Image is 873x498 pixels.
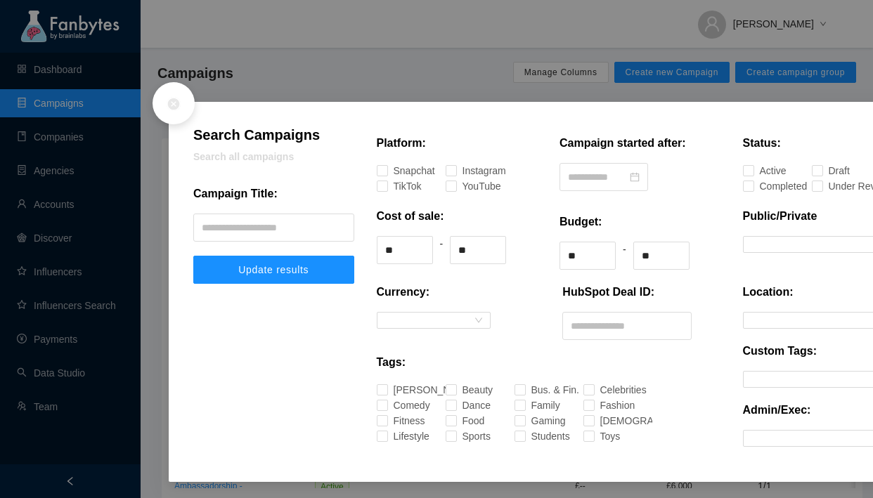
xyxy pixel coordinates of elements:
[531,413,543,428] div: Gaming
[394,382,420,398] div: [PERSON_NAME]
[463,178,475,194] div: YouTube
[600,382,616,398] div: Celebrities
[560,214,602,230] p: Budget:
[193,256,354,284] button: Update results
[623,242,626,270] div: -
[743,402,811,419] p: Admin/Exec:
[743,284,794,301] p: Location:
[531,382,548,398] div: Bus. & Fin.
[377,354,406,371] p: Tags:
[600,413,637,428] div: [DEMOGRAPHIC_DATA]
[562,284,654,301] p: HubSpot Deal ID:
[600,398,612,413] div: Fashion
[377,208,444,225] p: Cost of sale:
[193,185,278,202] p: Campaign Title:
[463,413,470,428] div: Food
[394,398,406,413] div: Comedy
[463,428,472,444] div: Sports
[743,135,781,152] p: Status:
[394,163,408,178] div: Snapchat
[743,343,817,360] p: Custom Tags:
[531,428,544,444] div: Students
[600,428,607,444] div: Toys
[167,97,181,111] span: close-circle
[377,135,426,152] p: Platform:
[463,382,473,398] div: Beauty
[394,428,406,444] div: Lifestyle
[560,135,686,152] p: Campaign started after:
[743,208,817,225] p: Public/Private
[394,413,404,428] div: Fitness
[377,284,430,301] p: Currency:
[463,163,477,178] div: Instagram
[531,398,541,413] div: Family
[760,178,776,194] div: Completed
[394,178,403,194] div: TikTok
[829,178,849,194] div: Under Review
[760,163,769,178] div: Active
[463,398,472,413] div: Dance
[829,163,836,178] div: Draft
[193,149,354,164] p: Search all campaigns
[440,236,444,264] div: -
